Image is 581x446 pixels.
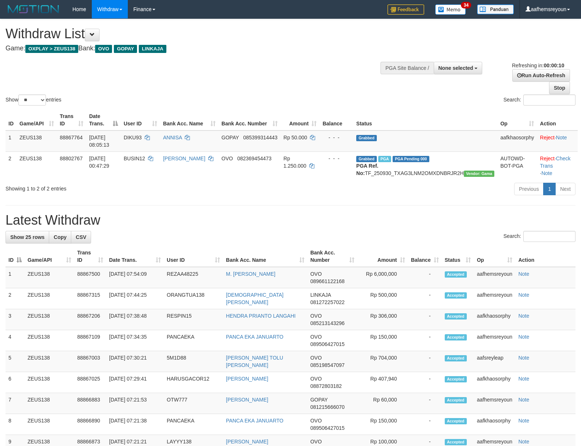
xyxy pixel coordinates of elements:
span: Rp 1.250.000 [284,156,306,169]
div: Showing 1 to 2 of 2 entries [6,182,237,192]
a: Note [518,355,529,361]
span: Accepted [445,418,467,424]
span: OVO [310,334,322,340]
td: - [408,288,442,309]
td: 88866883 [74,393,106,414]
span: OVO [310,355,322,361]
a: [DEMOGRAPHIC_DATA][PERSON_NAME] [226,292,284,305]
th: ID: activate to sort column descending [6,246,25,267]
span: Copy 089506427015 to clipboard [310,341,344,347]
td: - [408,393,442,414]
td: 88866890 [74,414,106,435]
a: Previous [514,183,544,195]
img: Button%20Memo.svg [435,4,466,15]
td: REZAA48225 [164,267,223,288]
td: AUTOWD-BOT-PGA [497,151,537,180]
td: ZEUS138 [25,330,74,351]
td: Rp 150,000 [357,330,408,351]
th: Status: activate to sort column ascending [442,246,474,267]
img: panduan.png [477,4,514,14]
th: Game/API: activate to sort column ascending [25,246,74,267]
td: [DATE] 07:38:48 [106,309,164,330]
a: HENDRA PRIANTO LANGAHI [226,313,296,319]
th: Status [353,110,497,131]
span: None selected [439,65,473,71]
img: Feedback.jpg [387,4,424,15]
td: - [408,372,442,393]
td: [DATE] 07:29:41 [106,372,164,393]
span: Copy 089506427015 to clipboard [310,425,344,431]
span: OVO [310,376,322,382]
td: 88867500 [74,267,106,288]
th: Trans ID: activate to sort column ascending [57,110,86,131]
a: [PERSON_NAME] [226,397,268,403]
a: ANNISA [163,135,182,140]
td: HARUSGACOR12 [164,372,223,393]
span: Show 25 rows [10,234,44,240]
a: Note [518,271,529,277]
th: Game/API: activate to sort column ascending [17,110,57,131]
th: Bank Acc. Number: activate to sort column ascending [219,110,281,131]
span: Marked by aafsreyleap [378,156,391,162]
span: DIKU93 [124,135,142,140]
td: OTW777 [164,393,223,414]
h1: Latest Withdraw [6,213,575,228]
th: Action [537,110,578,131]
span: Vendor URL: https://trx31.1velocity.biz [464,171,495,177]
span: OVO [310,418,322,424]
input: Search: [523,94,575,106]
a: CSV [71,231,91,243]
td: 88867109 [74,330,106,351]
th: ID [6,110,17,131]
td: 7 [6,393,25,414]
span: Accepted [445,355,467,361]
td: PANCAEKA [164,330,223,351]
td: - [408,330,442,351]
span: 88867764 [60,135,83,140]
th: Date Trans.: activate to sort column descending [86,110,121,131]
td: aafkhaosorphy [474,414,515,435]
td: Rp 500,000 [357,288,408,309]
span: OXPLAY > ZEUS138 [25,45,78,53]
td: 6 [6,372,25,393]
td: ZEUS138 [25,351,74,372]
td: - [408,309,442,330]
th: Action [515,246,575,267]
span: 34 [461,2,471,8]
label: Search: [504,94,575,106]
td: 88867206 [74,309,106,330]
td: 1 [6,267,25,288]
th: Bank Acc. Name: activate to sort column ascending [223,246,307,267]
span: Refreshing in: [512,63,564,68]
a: [PERSON_NAME] [163,156,205,161]
td: 3 [6,309,25,330]
td: - [408,414,442,435]
span: Copy 089661122168 to clipboard [310,278,344,284]
span: LINKAJA [139,45,166,53]
td: aafhemsreyoun [474,330,515,351]
span: Rp 50.000 [284,135,307,140]
a: M. [PERSON_NAME] [226,271,275,277]
span: Copy 081272257022 to clipboard [310,299,344,305]
span: [DATE] 00:47:29 [89,156,109,169]
td: aafkhaosorphy [474,372,515,393]
th: Balance: activate to sort column ascending [408,246,442,267]
td: Rp 150,000 [357,414,408,435]
a: Next [555,183,575,195]
span: Accepted [445,376,467,382]
a: Note [518,439,529,445]
td: aafkhaosorphy [497,131,537,152]
span: LINKAJA [310,292,331,298]
th: Amount: activate to sort column ascending [281,110,320,131]
td: aafhemsreyoun [474,267,515,288]
div: - - - [322,134,350,141]
a: Run Auto-Refresh [512,69,570,82]
td: ZEUS138 [25,267,74,288]
td: [DATE] 07:21:53 [106,393,164,414]
td: Rp 6,000,000 [357,267,408,288]
a: Stop [549,82,570,94]
h1: Withdraw List [6,26,380,41]
td: RESPIN15 [164,309,223,330]
span: BUSIN12 [124,156,145,161]
td: aafsreyleap [474,351,515,372]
